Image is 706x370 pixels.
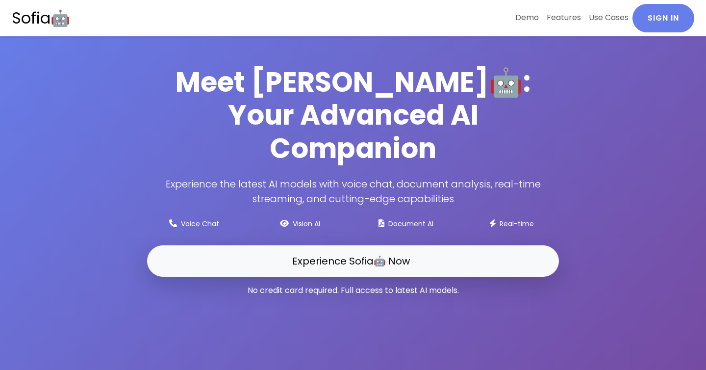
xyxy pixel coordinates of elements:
p: No credit card required. Full access to latest AI models. [147,285,559,296]
small: Document AI [388,219,433,229]
small: Voice Chat [181,219,219,229]
small: Vision AI [293,219,320,229]
a: Experience Sofia🤖 Now [147,245,559,277]
span: Experience Sofia🤖 Now [292,254,410,268]
a: Sofia🤖 [12,4,70,32]
p: Experience the latest AI models with voice chat, document analysis, real-time streaming, and cutt... [147,177,559,206]
h1: Meet [PERSON_NAME]🤖: Your Advanced AI Companion [147,66,559,165]
a: Sign In [632,4,694,32]
a: Use Cases [585,4,632,31]
a: Features [543,4,585,31]
a: Demo [511,4,543,31]
small: Real-time [500,219,534,229]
